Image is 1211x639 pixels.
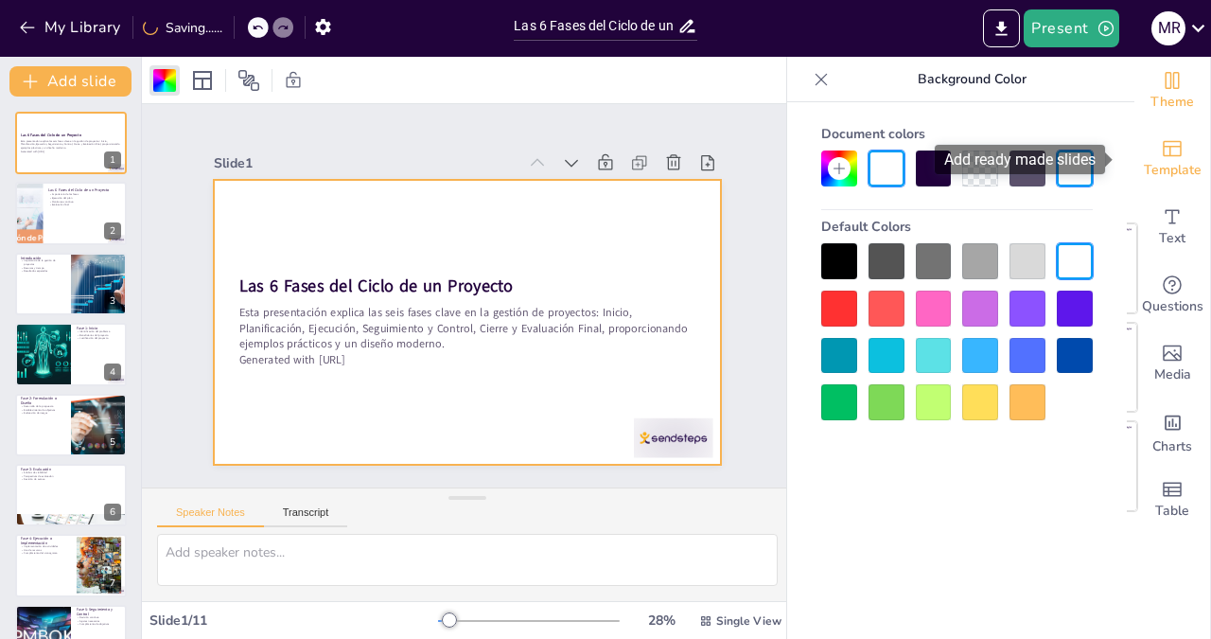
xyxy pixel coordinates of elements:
[15,394,127,456] div: 5
[104,364,121,381] div: 4
[15,464,127,526] div: 6
[21,545,71,549] p: Implementación de actividades
[104,434,121,451] div: 5
[240,250,516,301] strong: Las 6 Fases del Ciclo de un Proyecto
[15,182,127,244] div: 2
[21,467,121,472] p: Fase 3: Evaluación
[104,575,121,592] div: 7
[77,607,121,617] p: Fase 5: Seguimiento y Control
[21,408,65,412] p: Establecimiento de objetivos
[1144,160,1202,181] span: Template
[821,210,1093,243] div: Default Colors
[1154,364,1191,385] span: Media
[21,552,71,556] p: Cumplimiento del cronograma
[104,504,121,521] div: 6
[21,266,65,270] p: Recursos y tiempo
[1151,9,1185,47] button: M R
[1155,501,1189,522] span: Table
[716,613,781,629] span: Single View
[1142,296,1203,317] span: Questions
[48,203,121,206] p: Evaluación final
[935,145,1105,174] div: Add ready made slides
[48,196,121,200] p: Ejecución del plan
[1134,329,1210,398] div: Add images, graphics, shapes or video
[15,253,127,315] div: 3
[21,396,65,406] p: Fase 2: Formulación o Diseño
[104,293,121,310] div: 3
[836,57,1108,102] p: Background Color
[1134,57,1210,125] div: Change the overall theme
[15,323,127,385] div: 4
[229,128,531,177] div: Slide 1
[237,69,260,92] span: Position
[77,622,121,626] p: Cumplimiento de objetivos
[104,222,121,240] div: 2
[21,133,81,137] strong: Las 6 Fases del Ciclo de un Proyecto
[77,337,121,341] p: Justificación del proyecto
[21,411,65,415] p: Evaluación de riesgos
[235,280,693,375] p: Esta presentación explica las seis fases clave en la gestión de proyectos: Inicio, Planificación,...
[514,12,676,40] input: Insert title
[77,615,121,619] p: Revisión continua
[21,404,65,408] p: Desarrollo de la propuesta
[1150,92,1194,113] span: Theme
[77,330,121,334] p: Identificación del problema
[21,256,65,261] p: Introducción
[157,506,264,527] button: Speaker Notes
[1024,9,1118,47] button: Present
[1134,398,1210,466] div: Add charts and graphs
[48,186,121,192] p: Las 6 Fases del Ciclo de un Proyecto
[21,150,121,153] p: Generated with [URL]
[1151,11,1185,45] div: M R
[21,470,121,474] p: Análisis de viabilidad
[77,326,121,331] p: Fase 1: Inicio
[21,139,121,150] p: Esta presentación explica las seis fases clave en la gestión de proyectos: Inicio, Planificación,...
[77,619,121,623] p: Ajustes necesarios
[983,9,1020,47] button: Export to PowerPoint
[21,548,71,552] p: Uso de recursos
[21,536,71,546] p: Fase 4: Ejecución o Implementación
[48,200,121,204] p: Monitoreo continuo
[1134,125,1210,193] div: Add ready made slides
[48,192,121,196] p: Importancia de las fases
[15,112,127,174] div: 1
[143,19,222,37] div: Saving......
[77,333,121,337] p: Beneficiarios del proyecto
[149,612,438,630] div: Slide 1 / 11
[21,259,65,266] p: Importancia de la gestión de proyectos
[21,474,121,478] p: Perspectivas de evaluación
[1152,436,1192,457] span: Charts
[14,12,129,43] button: My Library
[234,328,689,391] p: Generated with [URL]
[1159,228,1185,249] span: Text
[264,506,348,527] button: Transcript
[9,66,132,97] button: Add slide
[104,151,121,169] div: 1
[21,478,121,482] p: Decisión de avance
[821,117,1093,151] div: Document colors
[1134,466,1210,534] div: Add a table
[639,612,684,630] div: 28 %
[15,534,127,596] div: 7
[21,270,65,274] p: Resultados esperados
[187,65,218,96] div: Layout
[1134,261,1210,329] div: Get real-time input from your audience
[1134,193,1210,261] div: Add text boxes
